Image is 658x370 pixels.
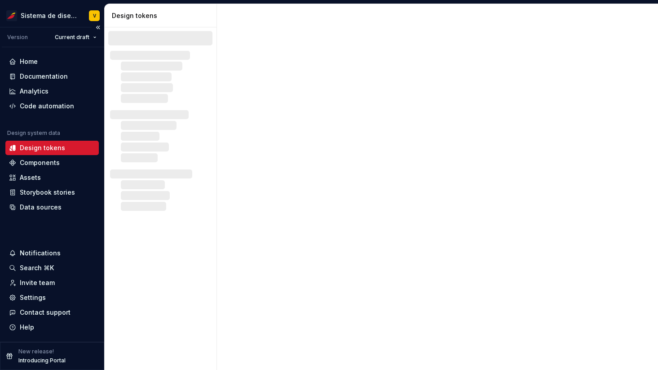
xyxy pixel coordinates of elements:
[2,6,102,25] button: Sistema de diseño IberiaV
[20,278,55,287] div: Invite team
[18,348,54,355] p: New release!
[20,308,71,317] div: Contact support
[20,293,46,302] div: Settings
[5,246,99,260] button: Notifications
[20,72,68,81] div: Documentation
[20,87,49,96] div: Analytics
[20,249,61,258] div: Notifications
[5,84,99,98] a: Analytics
[5,200,99,214] a: Data sources
[20,323,34,332] div: Help
[92,21,104,34] button: Collapse sidebar
[5,99,99,113] a: Code automation
[112,11,213,20] div: Design tokens
[18,357,66,364] p: Introducing Portal
[5,185,99,200] a: Storybook stories
[5,305,99,320] button: Contact support
[5,156,99,170] a: Components
[21,11,78,20] div: Sistema de diseño Iberia
[5,54,99,69] a: Home
[6,10,17,21] img: 55604660-494d-44a9-beb2-692398e9940a.png
[20,143,65,152] div: Design tokens
[20,188,75,197] div: Storybook stories
[20,57,38,66] div: Home
[93,12,96,19] div: V
[7,129,60,137] div: Design system data
[20,158,60,167] div: Components
[5,261,99,275] button: Search ⌘K
[5,69,99,84] a: Documentation
[20,263,54,272] div: Search ⌘K
[7,34,28,41] div: Version
[5,276,99,290] a: Invite team
[51,31,101,44] button: Current draft
[20,173,41,182] div: Assets
[5,320,99,334] button: Help
[5,290,99,305] a: Settings
[20,102,74,111] div: Code automation
[55,34,89,41] span: Current draft
[20,203,62,212] div: Data sources
[5,141,99,155] a: Design tokens
[5,170,99,185] a: Assets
